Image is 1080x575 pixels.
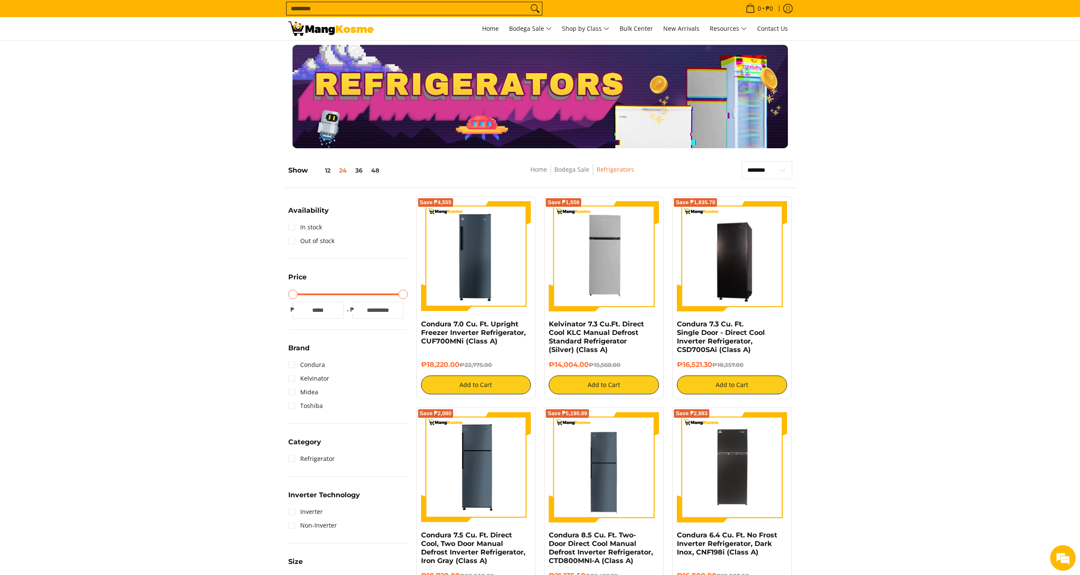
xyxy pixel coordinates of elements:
button: Add to Cart [549,376,659,394]
span: ₱0 [764,6,774,12]
img: Condura 7.0 Cu. Ft. Upright Freezer Inverter Refrigerator, CUF700MNi (Class A) [421,201,531,311]
del: ₱18,357.00 [712,361,743,368]
img: Condura 6.4 Cu. Ft. No Frost Inverter Refrigerator, Dark Inox, CNF198i (Class A) [677,412,787,522]
a: Bodega Sale [554,165,589,173]
span: Availability [288,207,329,214]
span: Save ₱2,883 [676,411,708,416]
span: Bodega Sale [509,23,552,34]
a: Bodega Sale [505,17,556,40]
a: Condura [288,358,325,372]
h6: ₱14,004.00 [549,361,659,369]
a: New Arrivals [659,17,704,40]
button: 24 [335,167,351,174]
img: Bodega Sale Refrigerator l Mang Kosme: Home Appliances Warehouse Sale [288,21,374,36]
button: Add to Cart [677,376,787,394]
a: Toshiba [288,399,323,413]
del: ₱15,560.00 [589,361,620,368]
span: Resources [710,23,747,34]
a: Midea [288,385,318,399]
a: Kelvinator 7.3 Cu.Ft. Direct Cool KLC Manual Defrost Standard Refrigerator (Silver) (Class A) [549,320,644,354]
span: Category [288,439,321,446]
a: Non-Inverter [288,519,337,532]
span: Save ₱4,555 [420,200,452,205]
a: Condura 8.5 Cu. Ft. Two-Door Direct Cool Manual Defrost Inverter Refrigerator, CTD800MNI-A (Class A) [549,531,653,565]
span: ₱ [348,305,357,314]
button: 48 [367,167,383,174]
a: Inverter [288,505,323,519]
del: ₱22,775.00 [460,361,492,368]
h6: ₱18,220.00 [421,361,531,369]
img: Condura 7.3 Cu. Ft. Single Door - Direct Cool Inverter Refrigerator, CSD700SAi (Class A) [677,202,787,310]
a: Shop by Class [558,17,614,40]
span: Size [288,558,303,565]
a: Refrigerator [288,452,335,466]
span: Save ₱1,835.70 [676,200,715,205]
button: Add to Cart [421,376,531,394]
button: 36 [351,167,367,174]
span: Save ₱2,080 [420,411,452,416]
a: Out of stock [288,234,334,248]
a: In stock [288,220,322,234]
span: Inverter Technology [288,492,360,499]
a: Condura 7.3 Cu. Ft. Single Door - Direct Cool Inverter Refrigerator, CSD700SAi (Class A) [677,320,765,354]
button: Search [528,2,542,15]
a: Condura 7.5 Cu. Ft. Direct Cool, Two Door Manual Defrost Inverter Refrigerator, Iron Gray (Class A) [421,531,525,565]
span: Save ₱5,190.89 [547,411,587,416]
summary: Open [288,345,310,358]
span: 0 [756,6,762,12]
a: Home [478,17,503,40]
span: Home [482,24,499,32]
summary: Open [288,558,303,572]
img: Condura 8.5 Cu. Ft. Two-Door Direct Cool Manual Defrost Inverter Refrigerator, CTD800MNI-A (Class A) [549,412,659,522]
a: Home [530,165,547,173]
summary: Open [288,274,307,287]
span: • [743,4,776,13]
span: New Arrivals [663,24,700,32]
span: Price [288,274,307,281]
h6: ₱16,521.30 [677,361,787,369]
a: Resources [705,17,751,40]
h5: Show [288,166,383,175]
summary: Open [288,439,321,452]
nav: Breadcrumbs [468,164,697,184]
nav: Main Menu [382,17,792,40]
a: Kelvinator [288,372,329,385]
span: Bulk Center [620,24,653,32]
a: Contact Us [753,17,792,40]
a: Bulk Center [615,17,657,40]
button: 12 [308,167,335,174]
a: Condura 6.4 Cu. Ft. No Frost Inverter Refrigerator, Dark Inox, CNF198i (Class A) [677,531,777,556]
img: condura-direct-cool-7.5-cubic-feet-2-door-manual-defrost-inverter-ref-iron-gray-full-view-mang-kosme [421,412,531,522]
span: Brand [288,345,310,352]
img: Kelvinator 7.3 Cu.Ft. Direct Cool KLC Manual Defrost Standard Refrigerator (Silver) (Class A) [549,201,659,311]
a: Refrigerators [597,165,634,173]
span: Shop by Class [562,23,609,34]
span: Contact Us [757,24,788,32]
span: ₱ [288,305,297,314]
a: Condura 7.0 Cu. Ft. Upright Freezer Inverter Refrigerator, CUF700MNi (Class A) [421,320,526,345]
summary: Open [288,492,360,505]
summary: Open [288,207,329,220]
span: Save ₱1,556 [547,200,580,205]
